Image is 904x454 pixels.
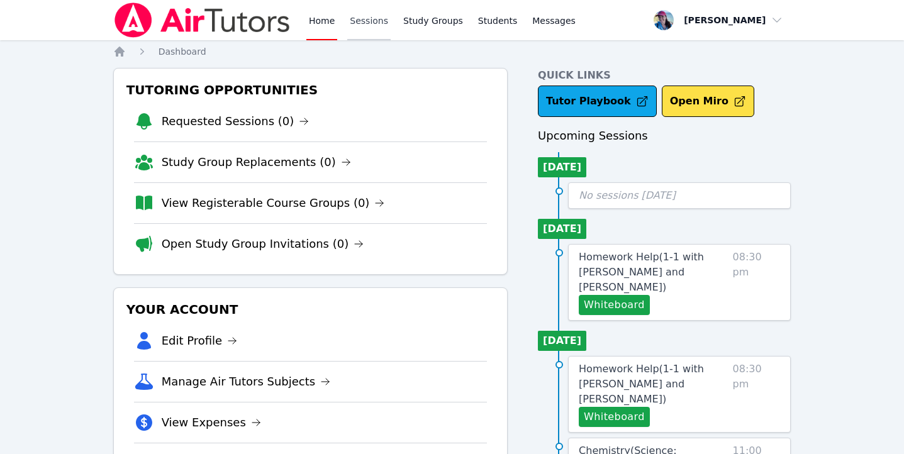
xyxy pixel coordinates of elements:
button: Whiteboard [579,295,650,315]
button: Whiteboard [579,407,650,427]
nav: Breadcrumb [113,45,791,58]
img: Air Tutors [113,3,291,38]
span: 08:30 pm [733,250,781,315]
button: Open Miro [662,86,754,117]
a: Study Group Replacements (0) [162,153,351,171]
a: Tutor Playbook [538,86,657,117]
span: Dashboard [159,47,206,57]
a: Dashboard [159,45,206,58]
a: Homework Help(1-1 with [PERSON_NAME] and [PERSON_NAME]) [579,362,728,407]
span: Messages [532,14,576,27]
a: View Registerable Course Groups (0) [162,194,385,212]
a: Requested Sessions (0) [162,113,310,130]
a: Open Study Group Invitations (0) [162,235,364,253]
h4: Quick Links [538,68,791,83]
a: View Expenses [162,414,261,431]
a: Edit Profile [162,332,238,350]
li: [DATE] [538,157,586,177]
span: No sessions [DATE] [579,189,676,201]
span: Homework Help ( 1-1 with [PERSON_NAME] and [PERSON_NAME] ) [579,251,704,293]
a: Homework Help(1-1 with [PERSON_NAME] and [PERSON_NAME]) [579,250,728,295]
span: 08:30 pm [733,362,781,427]
h3: Upcoming Sessions [538,127,791,145]
li: [DATE] [538,219,586,239]
h3: Your Account [124,298,497,321]
a: Manage Air Tutors Subjects [162,373,331,390]
li: [DATE] [538,331,586,351]
span: Homework Help ( 1-1 with [PERSON_NAME] and [PERSON_NAME] ) [579,363,704,405]
h3: Tutoring Opportunities [124,79,497,101]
